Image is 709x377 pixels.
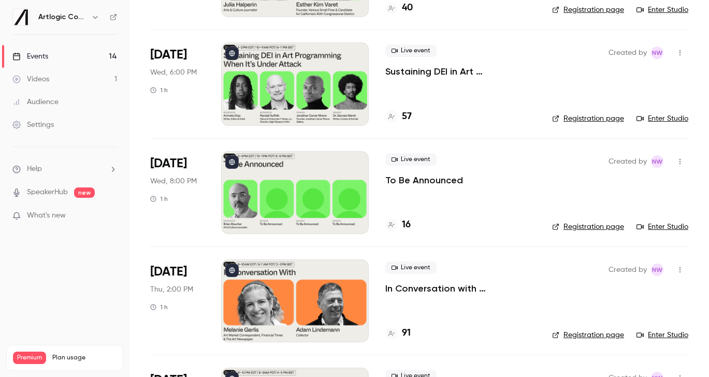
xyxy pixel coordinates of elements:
[27,187,68,198] a: SpeakerHub
[385,326,411,340] a: 91
[552,5,624,15] a: Registration page
[27,164,42,175] span: Help
[150,259,205,342] div: Sep 18 Thu, 2:00 PM (Europe/London)
[552,330,624,340] a: Registration page
[636,222,688,232] a: Enter Studio
[150,47,187,63] span: [DATE]
[150,151,205,234] div: Sep 17 Wed, 8:00 PM (Europe/London)
[105,211,117,221] iframe: Noticeable Trigger
[385,110,412,124] a: 57
[609,47,647,59] span: Created by
[636,5,688,15] a: Enter Studio
[38,12,87,22] h6: Artlogic Connect 2025
[402,110,412,124] h4: 57
[385,1,413,15] a: 40
[402,1,413,15] h4: 40
[13,9,30,25] img: Artlogic Connect 2025
[12,74,49,84] div: Videos
[402,326,411,340] h4: 91
[552,113,624,124] a: Registration page
[150,264,187,280] span: [DATE]
[150,86,168,94] div: 1 h
[609,155,647,168] span: Created by
[150,195,168,203] div: 1 h
[150,176,197,186] span: Wed, 8:00 PM
[385,282,536,295] a: In Conversation with [PERSON_NAME]
[12,120,54,130] div: Settings
[552,222,624,232] a: Registration page
[651,155,663,168] span: Natasha Whiffin
[651,264,663,276] span: Natasha Whiffin
[385,65,536,78] a: Sustaining DEI in Art Programming When It’s Under Attack
[385,262,437,274] span: Live event
[385,45,437,57] span: Live event
[609,264,647,276] span: Created by
[12,51,48,62] div: Events
[52,354,117,362] span: Plan usage
[74,187,95,198] span: new
[150,67,197,78] span: Wed, 6:00 PM
[12,164,117,175] li: help-dropdown-opener
[652,264,662,276] span: NW
[652,155,662,168] span: NW
[13,352,46,364] span: Premium
[652,47,662,59] span: NW
[27,210,66,221] span: What's new
[150,284,193,295] span: Thu, 2:00 PM
[651,47,663,59] span: Natasha Whiffin
[636,113,688,124] a: Enter Studio
[385,153,437,166] span: Live event
[385,174,463,186] a: To Be Announced
[385,218,411,232] a: 16
[636,330,688,340] a: Enter Studio
[12,97,59,107] div: Audience
[150,155,187,172] span: [DATE]
[150,42,205,125] div: Sep 17 Wed, 6:00 PM (Europe/London)
[150,303,168,311] div: 1 h
[402,218,411,232] h4: 16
